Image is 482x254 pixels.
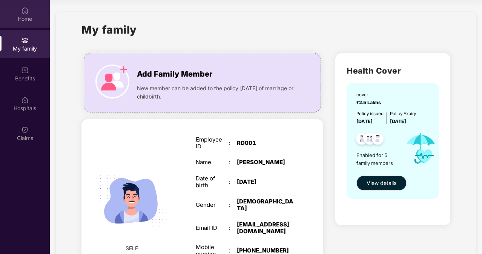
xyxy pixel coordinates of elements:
[237,247,294,254] div: [PHONE_NUMBER]
[196,175,229,189] div: Date of birth
[21,66,29,74] img: svg+xml;base64,PHN2ZyBpZD0iQmVuZWZpdHMiIHhtbG5zPSJodHRwOi8vd3d3LnczLm9yZy8yMDAwL3N2ZyIgd2lkdGg9Ij...
[21,96,29,104] img: svg+xml;base64,PHN2ZyBpZD0iSG9zcGl0YWxzIiB4bWxucz0iaHR0cDovL3d3dy53My5vcmcvMjAwMC9zdmciIHdpZHRoPS...
[237,159,294,166] div: [PERSON_NAME]
[137,84,297,101] span: New member can be added to the policy [DATE] of marriage or childbirth.
[196,225,229,231] div: Email ID
[353,131,371,149] img: svg+xml;base64,PHN2ZyB4bWxucz0iaHR0cDovL3d3dy53My5vcmcvMjAwMC9zdmciIHdpZHRoPSI0OC45NDMiIGhlaWdodD...
[356,110,384,117] div: Policy issued
[356,175,407,191] button: View details
[237,198,294,212] div: [DEMOGRAPHIC_DATA]
[95,65,129,99] img: icon
[21,7,29,14] img: svg+xml;base64,PHN2ZyBpZD0iSG9tZSIgeG1sbnM9Imh0dHA6Ly93d3cudzMub3JnLzIwMDAvc3ZnIiB3aWR0aD0iMjAiIG...
[400,125,442,172] img: icon
[237,221,294,235] div: [EMAIL_ADDRESS][DOMAIN_NAME]
[356,100,383,105] span: ₹2.5 Lakhs
[229,225,237,231] div: :
[347,65,439,77] h2: Health Cover
[196,136,229,150] div: Employee ID
[390,110,416,117] div: Policy Expiry
[356,151,400,167] span: Enabled for 5 family members
[229,140,237,146] div: :
[126,244,138,252] span: SELF
[21,126,29,134] img: svg+xml;base64,PHN2ZyBpZD0iQ2xhaW0iIHhtbG5zPSJodHRwOi8vd3d3LnczLm9yZy8yMDAwL3N2ZyIgd2lkdGg9IjIwIi...
[368,131,387,149] img: svg+xml;base64,PHN2ZyB4bWxucz0iaHR0cDovL3d3dy53My5vcmcvMjAwMC9zdmciIHdpZHRoPSI0OC45NDMiIGhlaWdodD...
[356,91,383,98] div: cover
[361,131,379,149] img: svg+xml;base64,PHN2ZyB4bWxucz0iaHR0cDovL3d3dy53My5vcmcvMjAwMC9zdmciIHdpZHRoPSI0OC45MTUiIGhlaWdodD...
[137,68,212,80] span: Add Family Member
[229,159,237,166] div: :
[229,247,237,254] div: :
[21,37,29,44] img: svg+xml;base64,PHN2ZyB3aWR0aD0iMjAiIGhlaWdodD0iMjAiIHZpZXdCb3g9IjAgMCAyMCAyMCIgZmlsbD0ibm9uZSIgeG...
[229,202,237,208] div: :
[390,119,406,124] span: [DATE]
[81,21,137,38] h1: My family
[229,179,237,185] div: :
[88,157,175,244] img: svg+xml;base64,PHN2ZyB4bWxucz0iaHR0cDovL3d3dy53My5vcmcvMjAwMC9zdmciIHdpZHRoPSIyMjQiIGhlaWdodD0iMT...
[367,179,396,187] span: View details
[356,119,373,124] span: [DATE]
[196,159,229,166] div: Name
[196,202,229,208] div: Gender
[237,179,294,185] div: [DATE]
[237,140,294,146] div: RD001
